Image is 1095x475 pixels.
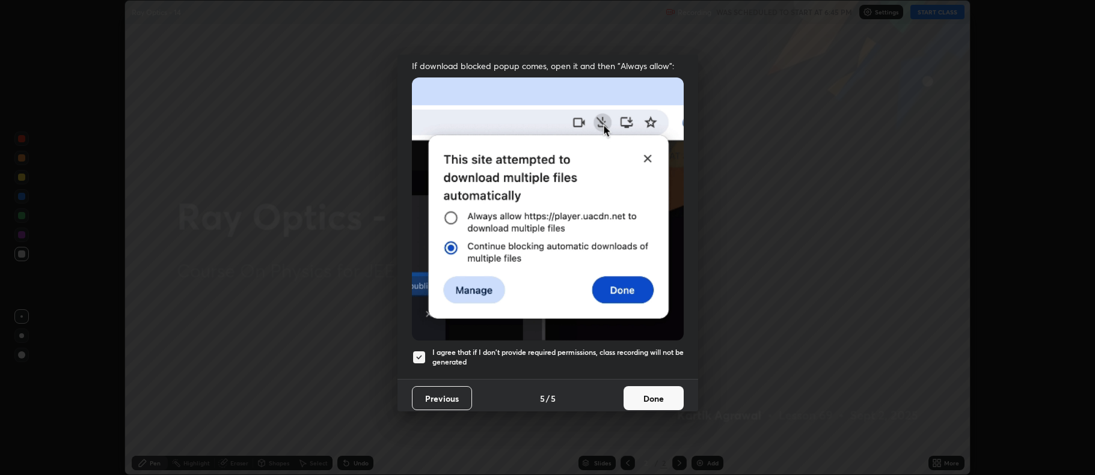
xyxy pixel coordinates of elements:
h4: 5 [551,392,556,405]
span: If download blocked popup comes, open it and then "Always allow": [412,60,684,71]
button: Previous [412,386,472,410]
h5: I agree that if I don't provide required permissions, class recording will not be generated [432,348,684,366]
img: downloads-permission-blocked.gif [412,77,684,340]
h4: / [546,392,550,405]
h4: 5 [540,392,545,405]
button: Done [624,386,684,410]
